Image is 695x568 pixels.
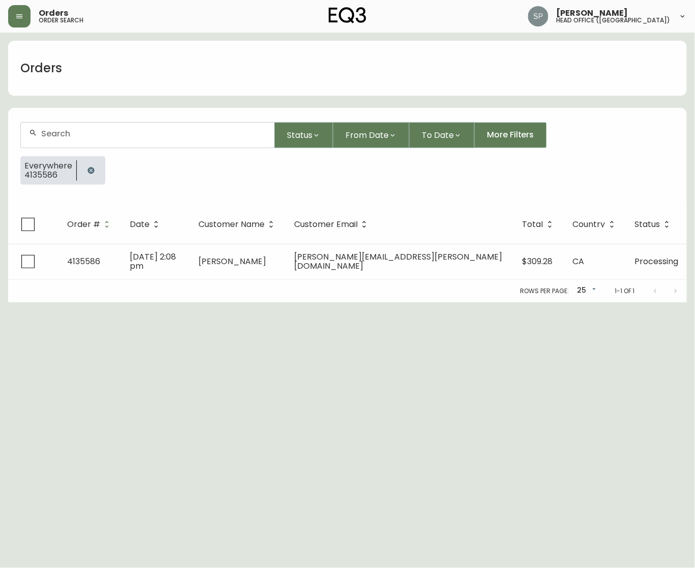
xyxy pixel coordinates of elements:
img: logo [329,7,366,23]
span: Country [573,220,619,229]
span: 4135586 [24,171,72,180]
span: Customer Name [198,221,265,228]
button: More Filters [475,122,547,148]
span: [PERSON_NAME] [557,9,628,17]
span: More Filters [487,129,534,140]
span: Customer Email [294,220,371,229]
span: Order # [67,221,100,228]
p: 1-1 of 1 [615,287,635,296]
span: Total [523,220,557,229]
h5: head office ([GEOGRAPHIC_DATA]) [557,17,671,23]
span: Total [523,221,543,228]
span: Status [635,220,674,229]
span: Country [573,221,605,228]
span: From Date [345,129,389,141]
span: CA [573,255,585,267]
button: To Date [410,122,475,148]
span: [PERSON_NAME][EMAIL_ADDRESS][PERSON_NAME][DOMAIN_NAME] [294,251,502,272]
span: Order # [67,220,113,229]
span: $309.28 [523,255,553,267]
button: From Date [333,122,410,148]
span: Date [130,220,163,229]
span: Processing [635,255,679,267]
p: Rows per page: [520,287,569,296]
span: Status [635,221,660,228]
span: To Date [422,129,454,141]
span: 4135586 [67,255,100,267]
span: Status [287,129,312,141]
img: 0cb179e7bf3690758a1aaa5f0aafa0b4 [528,6,548,26]
div: 25 [573,282,598,299]
span: [DATE] 2:08 pm [130,251,176,272]
span: [PERSON_NAME] [198,255,266,267]
span: Customer Name [198,220,278,229]
span: Customer Email [294,221,358,228]
button: Status [275,122,333,148]
input: Search [41,129,266,138]
span: Date [130,221,150,228]
span: Everywhere [24,161,72,171]
h1: Orders [20,60,62,77]
h5: order search [39,17,83,23]
span: Orders [39,9,68,17]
